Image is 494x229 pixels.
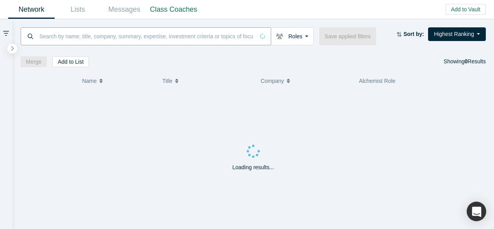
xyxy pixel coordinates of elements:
[55,0,101,19] a: Lists
[8,0,55,19] a: Network
[271,27,314,45] button: Roles
[319,27,376,45] button: Save applied filters
[82,73,154,89] button: Name
[82,73,96,89] span: Name
[101,0,147,19] a: Messages
[162,73,172,89] span: Title
[444,56,486,67] div: Showing
[359,78,395,84] span: Alchemist Role
[261,73,351,89] button: Company
[446,4,486,15] button: Add to Vault
[465,58,468,64] strong: 0
[232,163,274,172] p: Loading results...
[465,58,486,64] span: Results
[52,56,89,67] button: Add to List
[162,73,252,89] button: Title
[261,73,284,89] span: Company
[428,27,486,41] button: Highest Ranking
[147,0,200,19] a: Class Coaches
[39,27,254,45] input: Search by name, title, company, summary, expertise, investment criteria or topics of focus
[403,31,424,37] strong: Sort by:
[21,56,47,67] button: Merge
